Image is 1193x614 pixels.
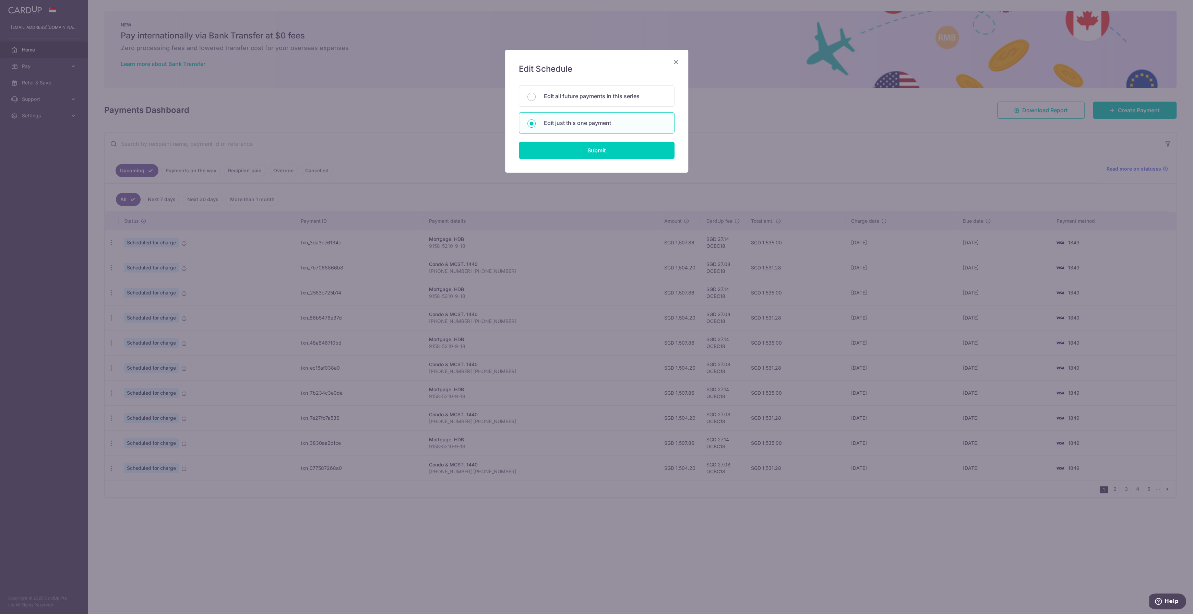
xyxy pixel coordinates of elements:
[672,58,680,66] button: Close
[519,63,675,74] h5: Edit Schedule
[544,119,666,127] p: Edit just this one payment
[544,92,666,100] p: Edit all future payments in this series
[519,142,675,159] input: Submit
[1149,593,1186,611] iframe: Opens a widget where you can find more information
